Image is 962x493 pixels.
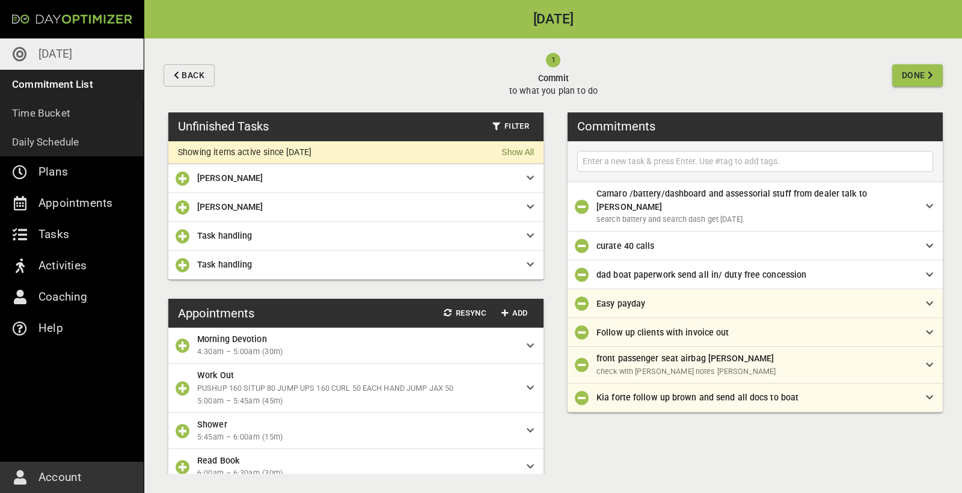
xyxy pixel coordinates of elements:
[596,299,645,308] span: Easy payday
[178,304,254,322] h3: Appointments
[197,384,453,393] span: PUSHUP 160 SITUP 80 JUMP UPS 160 CURL 50 EACH HAND JUMP JAX 50
[596,270,806,280] span: dad boat paperwork send all in/ duty free concession
[551,55,556,64] text: 1
[197,370,234,380] span: Work Out
[488,117,534,136] button: Filter
[568,318,943,347] div: Follow up clients with invoice out
[12,14,132,24] img: Day Optimizer
[509,85,598,97] p: to what you plan to do
[178,117,269,135] h3: Unfinished Tasks
[38,225,69,244] p: Tasks
[164,64,215,87] button: Back
[12,105,70,121] p: Time Bucket
[596,215,743,224] span: search battery and search dash get [DATE]
[509,72,598,85] span: Commit
[444,307,486,320] span: Resync
[439,304,491,323] button: Resync
[38,287,88,307] p: Coaching
[168,328,544,364] div: Morning Devotion4:30am – 5:00am (30m)
[197,346,517,358] span: 4:30am – 5:00am (30m)
[38,44,72,64] p: [DATE]
[197,420,227,429] span: Shower
[596,354,774,363] span: front passenger seat airbag [PERSON_NAME]
[568,289,943,318] div: Easy payday
[12,133,79,150] p: Daily Schedule
[596,328,729,337] span: Follow up clients with invoice out
[38,319,63,338] p: Help
[197,260,252,269] span: Task handling
[38,256,87,275] p: Activities
[568,231,943,260] div: curate 40 calls
[237,147,311,157] p: active since [DATE]
[168,222,544,251] div: Task handling
[492,120,529,133] span: Filter
[197,334,267,344] span: Morning Devotion
[38,162,68,182] p: Plans
[596,393,798,402] span: Kia forte follow up brown and send all docs to boat
[197,202,263,212] span: [PERSON_NAME]
[197,467,517,480] span: 6:00am – 6:30am (30m)
[596,241,655,251] span: curate 40 calls
[168,413,544,449] div: Shower5:45am – 6:00am (15m)
[596,367,776,376] span: check with [PERSON_NAME] notes [PERSON_NAME]
[168,193,544,222] div: [PERSON_NAME]
[495,304,534,323] button: Add
[568,347,943,383] div: front passenger seat airbag [PERSON_NAME]check with [PERSON_NAME] notes [PERSON_NAME]
[501,146,534,159] a: Show All
[892,64,943,87] button: Done
[38,468,81,487] p: Account
[580,154,930,169] input: Enter a new task & press Enter. Use #tag to add tags.
[168,364,544,412] div: Work OutPUSHUP 160 SITUP 80 JUMP UPS 160 CURL 50 EACH HAND JUMP JAX 505:00am – 5:45am (45m)
[168,164,544,193] div: [PERSON_NAME]
[596,189,867,212] span: Camaro /battery/dashboard and assessorial stuff from dealer talk to [PERSON_NAME]
[178,147,237,157] p: Showing items
[168,251,544,280] div: Task handling
[568,182,943,232] div: Camaro /battery/dashboard and assessorial stuff from dealer talk to [PERSON_NAME]search battery a...
[197,456,239,465] span: Read Book
[197,173,263,183] span: [PERSON_NAME]
[197,231,252,240] span: Task handling
[902,68,925,83] span: Done
[168,449,544,485] div: Read Book6:00am – 6:30am (30m)
[219,38,887,112] button: Committo what you plan to do
[577,117,655,135] h3: Commitments
[182,68,204,83] span: Back
[12,76,93,93] p: Commitment List
[568,384,943,412] div: Kia forte follow up brown and send all docs to boat
[144,13,962,26] h2: [DATE]
[197,431,517,444] span: 5:45am – 6:00am (15m)
[197,395,517,408] span: 5:00am – 5:45am (45m)
[500,307,529,320] span: Add
[568,260,943,289] div: dad boat paperwork send all in/ duty free concession
[38,194,112,213] p: Appointments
